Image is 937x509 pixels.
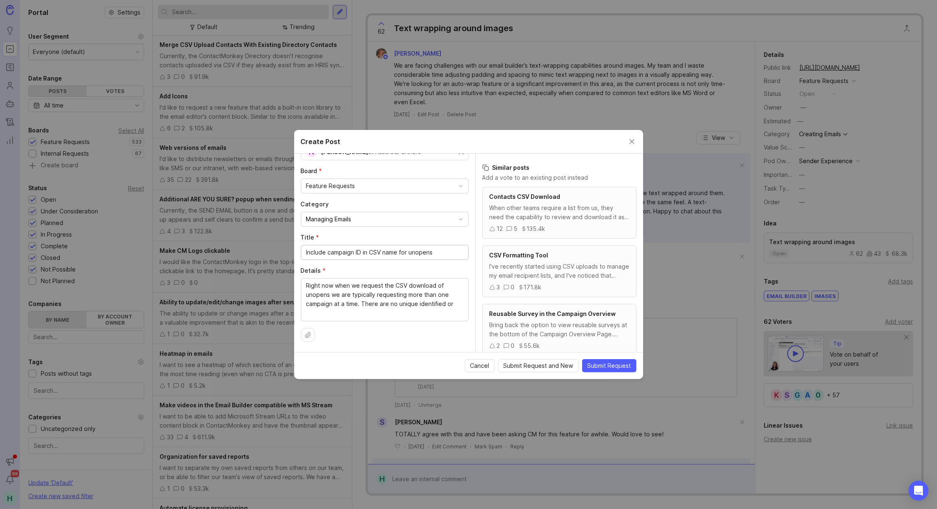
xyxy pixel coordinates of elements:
[489,203,630,222] div: When other teams require a list from us, they need the capability to review and download it as a ...
[582,359,637,372] button: Submit Request
[306,248,463,257] input: Short, descriptive title
[482,187,637,239] a: Contacts CSV DownloadWhen other teams require a list from us, they need the capability to review ...
[489,321,630,339] div: Bring back the option to view reusable surveys at the bottom of the Campaign Overview Page. Havin...
[489,193,561,200] span: Contacts CSV Download
[306,181,355,191] div: Feature Requests
[489,310,616,317] span: Reusable Survey in the Campaign Overview
[306,281,463,318] textarea: Right now when we request the CSV download of unopens we are typically requesting more than one c...
[524,283,542,292] div: 171.8k
[482,245,637,297] a: CSV Formatting ToolI've recently started using CSV uploads to manage my email recipient lists, an...
[306,215,352,224] div: Managing Emails
[482,174,637,182] p: Add a vote to an existing post instead
[482,164,637,172] h3: Similar posts
[504,362,573,370] span: Submit Request and New
[489,252,548,259] span: CSV Formatting Tool
[497,341,500,350] div: 2
[497,224,503,233] div: 12
[514,224,518,233] div: 5
[301,137,341,147] h2: Create Post
[627,137,637,146] button: Close create post modal
[527,224,546,233] div: 135.4k
[301,167,322,174] span: Board (required)
[511,341,515,350] div: 0
[301,200,469,208] label: Category
[301,234,320,241] span: Title (required)
[301,267,326,274] span: Details (required)
[465,359,495,372] button: Cancel
[588,362,631,370] span: Submit Request
[498,359,579,372] button: Submit Request and New
[524,341,540,350] div: 55.6k
[482,304,637,356] a: Reusable Survey in the Campaign OverviewBring back the option to view reusable surveys at the bot...
[489,262,630,280] div: I've recently started using CSV uploads to manage my email recipient lists, and I've noticed that...
[497,283,500,292] div: 3
[470,362,489,370] span: Cancel
[909,481,929,501] div: Open Intercom Messenger
[511,283,515,292] div: 0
